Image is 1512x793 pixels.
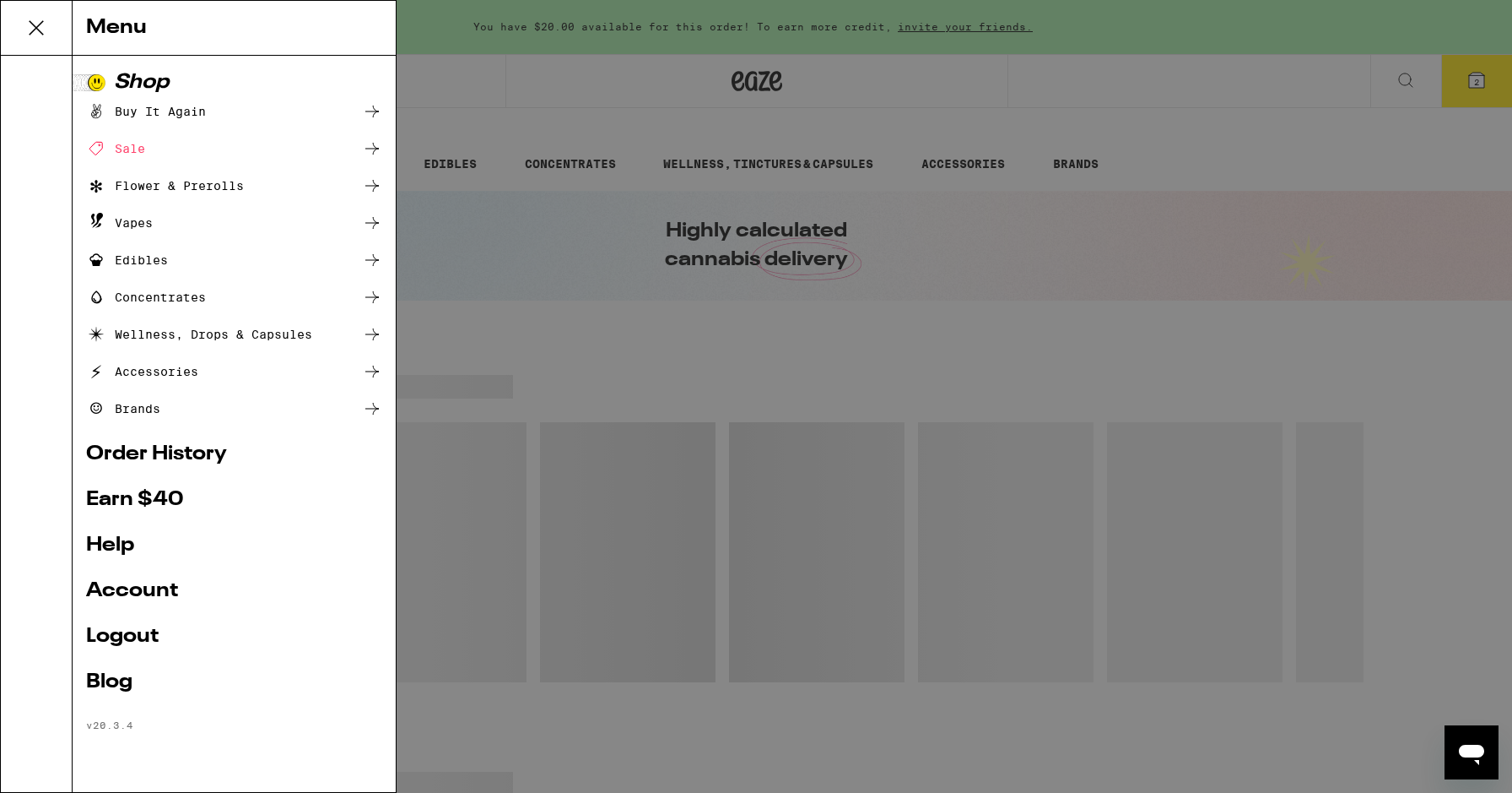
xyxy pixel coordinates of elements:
[86,672,382,693] a: Blog
[86,627,382,647] a: Logout
[86,444,382,464] a: Order History
[73,1,396,56] div: Menu
[86,213,382,233] a: Vapes
[86,720,133,731] span: v 20.3.4
[86,250,168,270] div: Edibles
[86,213,153,233] div: Vapes
[86,139,145,159] div: Sale
[86,490,382,510] a: Earn $ 40
[86,324,312,345] div: Wellness, Drops & Capsules
[86,101,382,122] a: Buy It Again
[86,73,382,93] a: Shop
[86,139,382,159] a: Sale
[86,399,160,419] div: Brands
[86,287,206,307] div: Concentrates
[86,361,382,382] a: Accessories
[86,324,382,345] a: Wellness, Drops & Capsules
[86,361,198,382] div: Accessories
[1444,725,1498,779] iframe: Button to launch messaging window
[86,176,244,196] div: Flower & Prerolls
[86,287,382,307] a: Concentrates
[86,250,382,270] a: Edibles
[86,399,382,419] a: Brands
[86,581,382,601] a: Account
[86,176,382,196] a: Flower & Prerolls
[86,101,206,122] div: Buy It Again
[86,535,382,556] a: Help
